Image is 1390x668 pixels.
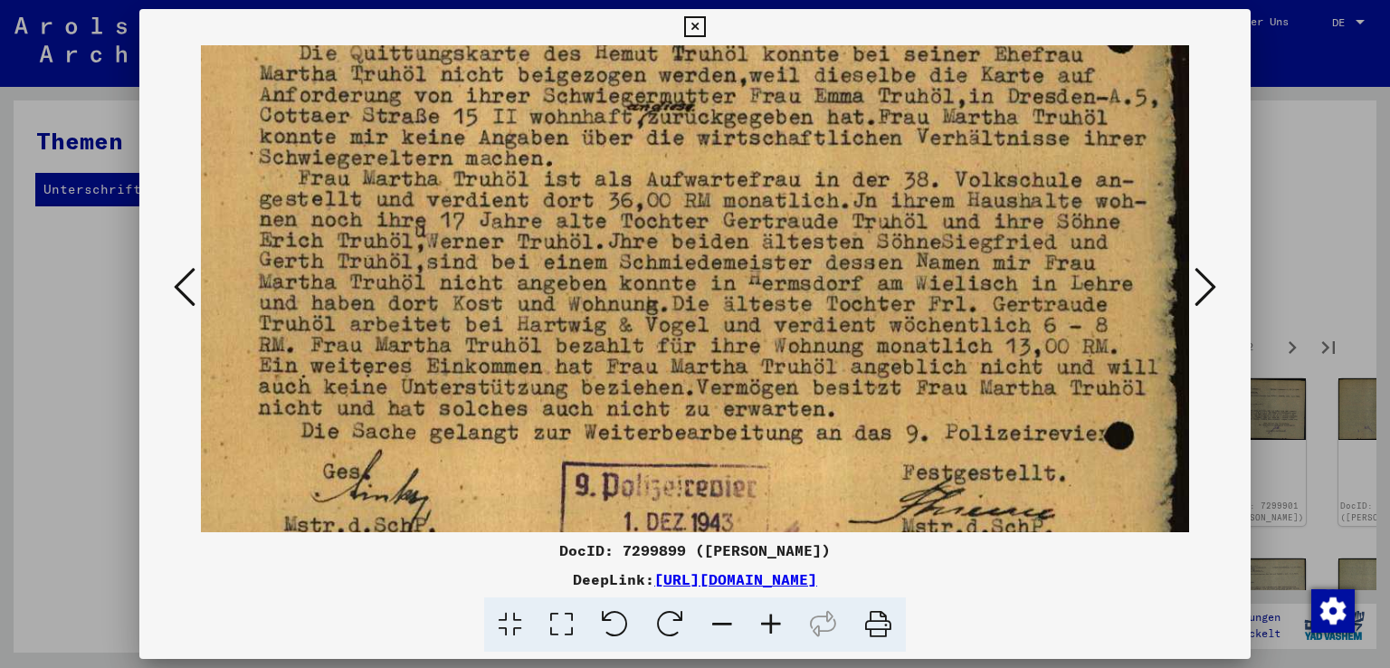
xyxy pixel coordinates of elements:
font: DeepLink: [573,570,654,588]
div: Zustimmung ändern [1310,588,1354,632]
img: Zustimmung ändern [1311,589,1355,633]
a: [URL][DOMAIN_NAME] [654,570,817,588]
font: DocID: 7299899 ([PERSON_NAME]) [559,541,831,559]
